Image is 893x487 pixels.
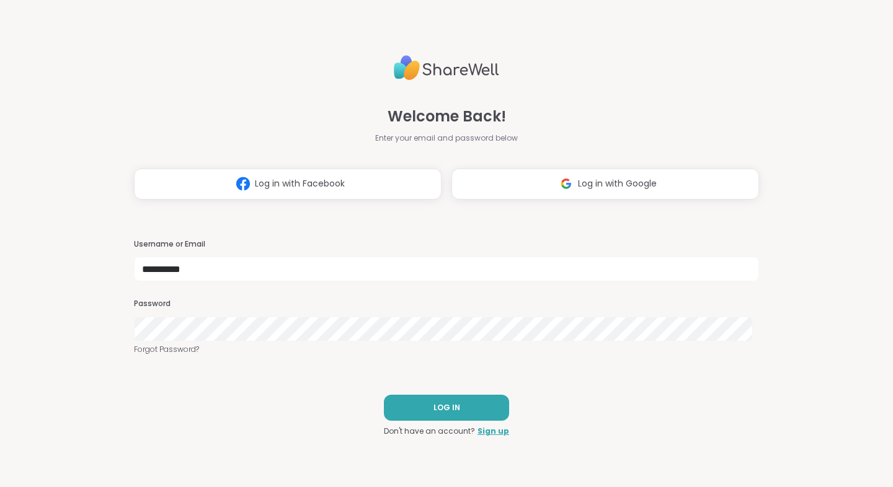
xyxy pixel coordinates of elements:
[134,299,759,309] h3: Password
[375,133,518,144] span: Enter your email and password below
[394,50,499,86] img: ShareWell Logo
[134,344,759,355] a: Forgot Password?
[451,169,759,200] button: Log in with Google
[578,177,657,190] span: Log in with Google
[134,239,759,250] h3: Username or Email
[388,105,506,128] span: Welcome Back!
[478,426,509,437] a: Sign up
[384,395,509,421] button: LOG IN
[231,172,255,195] img: ShareWell Logomark
[433,402,460,413] span: LOG IN
[384,426,475,437] span: Don't have an account?
[255,177,345,190] span: Log in with Facebook
[554,172,578,195] img: ShareWell Logomark
[134,169,442,200] button: Log in with Facebook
